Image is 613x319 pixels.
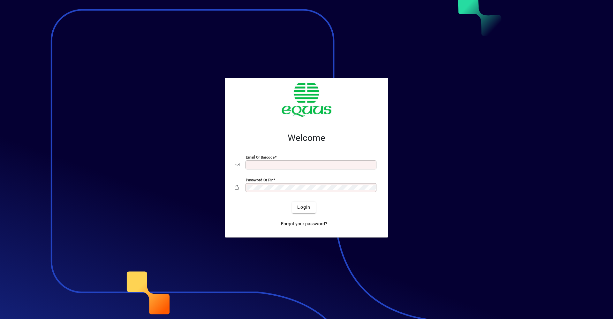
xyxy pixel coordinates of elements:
mat-label: Password or Pin [246,177,273,182]
span: Login [297,204,310,211]
button: Login [292,202,315,213]
h2: Welcome [235,133,378,144]
span: Forgot your password? [281,221,327,227]
a: Forgot your password? [278,218,330,230]
mat-label: Email or Barcode [246,155,275,159]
